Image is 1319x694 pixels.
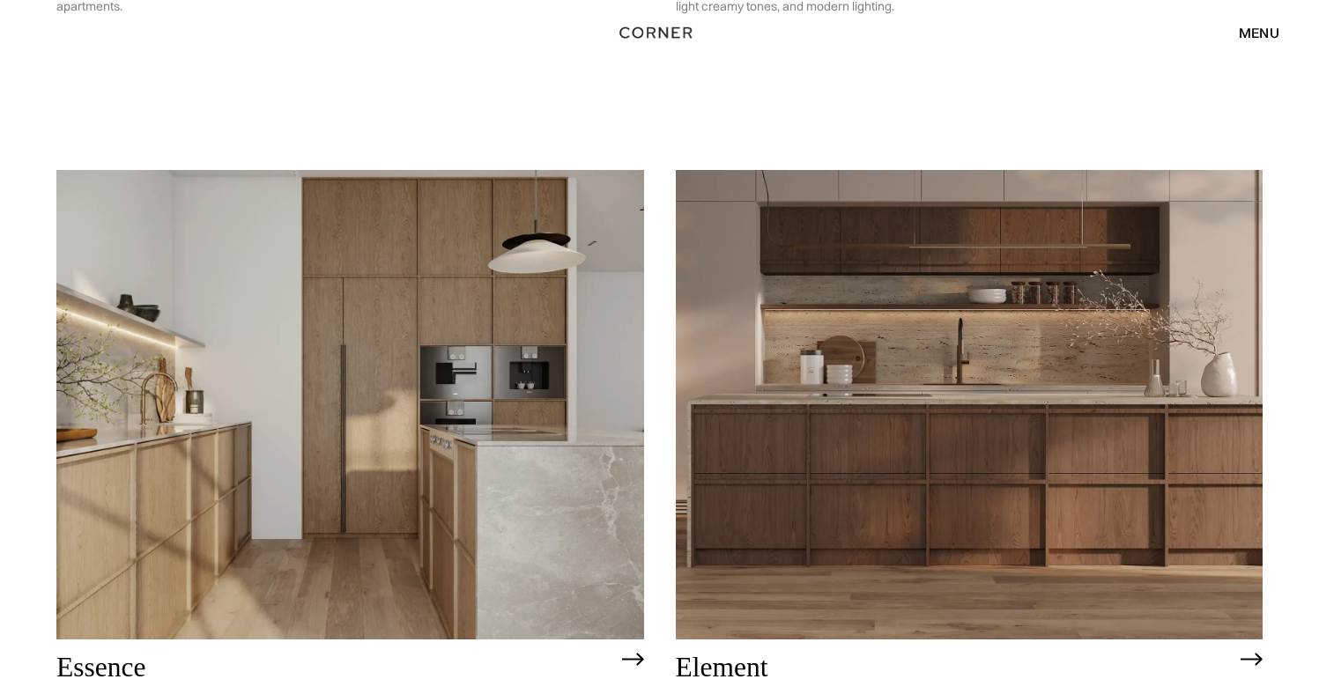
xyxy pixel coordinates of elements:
div: menu [1239,26,1279,40]
h2: Essence [56,653,613,683]
div: menu [1221,18,1279,48]
a: home [607,21,711,44]
h2: Element [676,653,1233,683]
